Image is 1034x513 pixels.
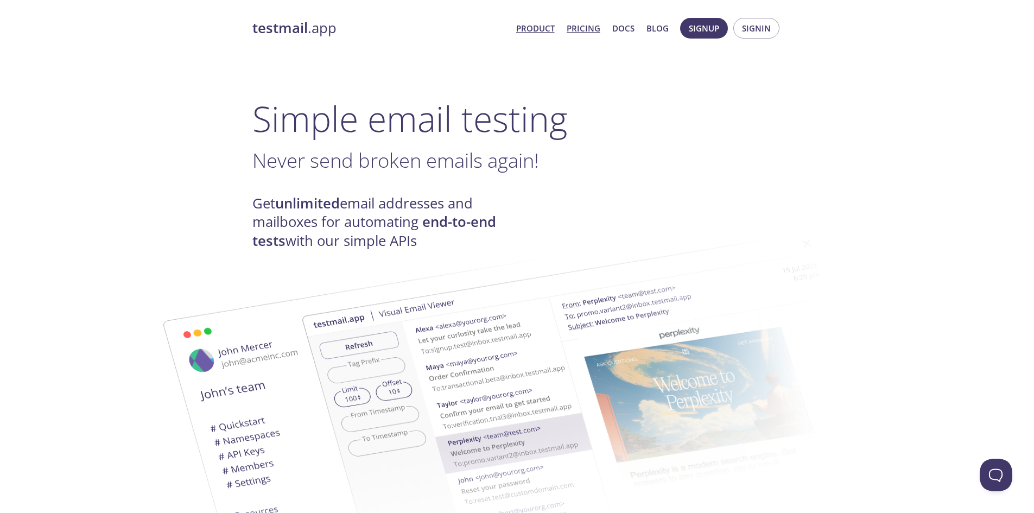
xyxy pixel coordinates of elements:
[646,21,669,35] a: Blog
[742,21,771,35] span: Signin
[980,459,1012,491] iframe: Help Scout Beacon - Open
[252,194,517,250] h4: Get email addresses and mailboxes for automating with our simple APIs
[612,21,635,35] a: Docs
[252,212,496,250] strong: end-to-end tests
[733,18,779,39] button: Signin
[275,194,340,213] strong: unlimited
[567,21,600,35] a: Pricing
[680,18,728,39] button: Signup
[252,18,308,37] strong: testmail
[252,147,539,174] span: Never send broken emails again!
[689,21,719,35] span: Signup
[252,19,508,37] a: testmail.app
[516,21,555,35] a: Product
[252,98,782,140] h1: Simple email testing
